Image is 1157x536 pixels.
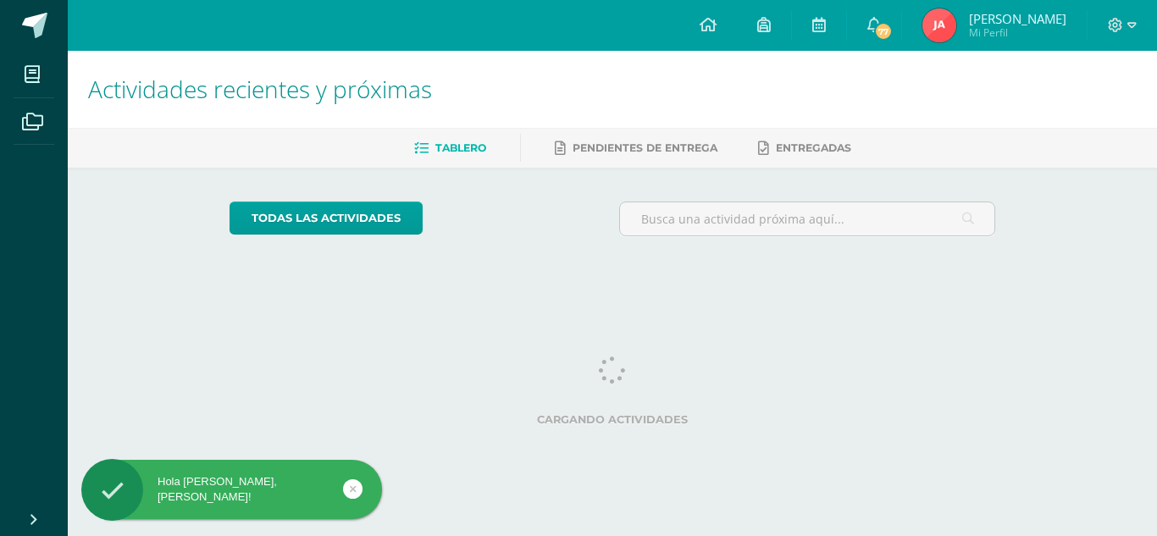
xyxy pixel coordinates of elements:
[230,202,423,235] a: todas las Actividades
[874,22,893,41] span: 77
[969,10,1066,27] span: [PERSON_NAME]
[620,202,995,235] input: Busca una actividad próxima aquí...
[776,141,851,154] span: Entregadas
[555,135,717,162] a: Pendientes de entrega
[969,25,1066,40] span: Mi Perfil
[573,141,717,154] span: Pendientes de entrega
[922,8,956,42] img: c80810f3637a863a7eb56be8b3bde48a.png
[230,413,996,426] label: Cargando actividades
[758,135,851,162] a: Entregadas
[414,135,486,162] a: Tablero
[81,474,382,505] div: Hola [PERSON_NAME], [PERSON_NAME]!
[88,73,432,105] span: Actividades recientes y próximas
[435,141,486,154] span: Tablero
